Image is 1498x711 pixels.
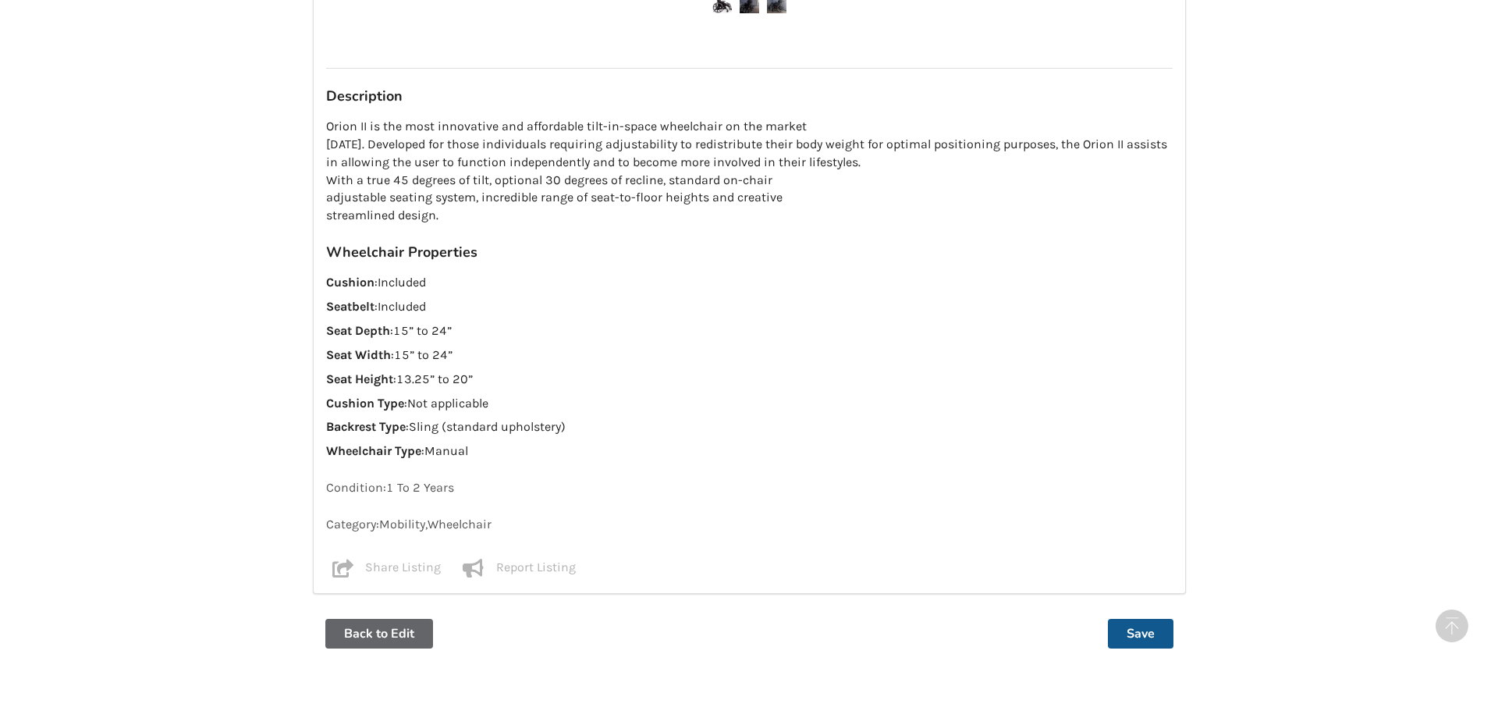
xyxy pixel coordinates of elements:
h3: Wheelchair Properties [326,244,1173,261]
strong: Cushion Type [326,396,404,411]
p: : Included [326,298,1173,316]
button: Save [1108,619,1173,649]
strong: Wheelchair Type [326,443,421,458]
p: : Sling (standard upholstery) [326,418,1173,436]
strong: Seat Depth [326,323,390,338]
strong: Backrest Type [326,419,406,434]
p: Category: Mobility , Wheelchair [326,516,1173,534]
p: : 15” to 24” [326,322,1173,340]
strong: Seatbelt [326,299,374,314]
p: : 15” to 24” [326,347,1173,364]
p: Report Listing [496,559,576,578]
p: Condition: 1 To 2 Years [326,479,1173,497]
p: : Not applicable [326,395,1173,413]
p: : Included [326,274,1173,292]
button: Back to Edit [325,619,433,649]
p: Orion II is the most innovative and affordable tilt-in-space wheelchair on the market [DATE]. Dev... [326,118,1173,225]
strong: Seat Width [326,347,391,362]
p: : Manual [326,443,1173,460]
p: : 13.25” to 20” [326,371,1173,389]
strong: Seat Height [326,371,393,386]
h3: Description [326,87,1173,105]
strong: Cushion [326,275,374,290]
